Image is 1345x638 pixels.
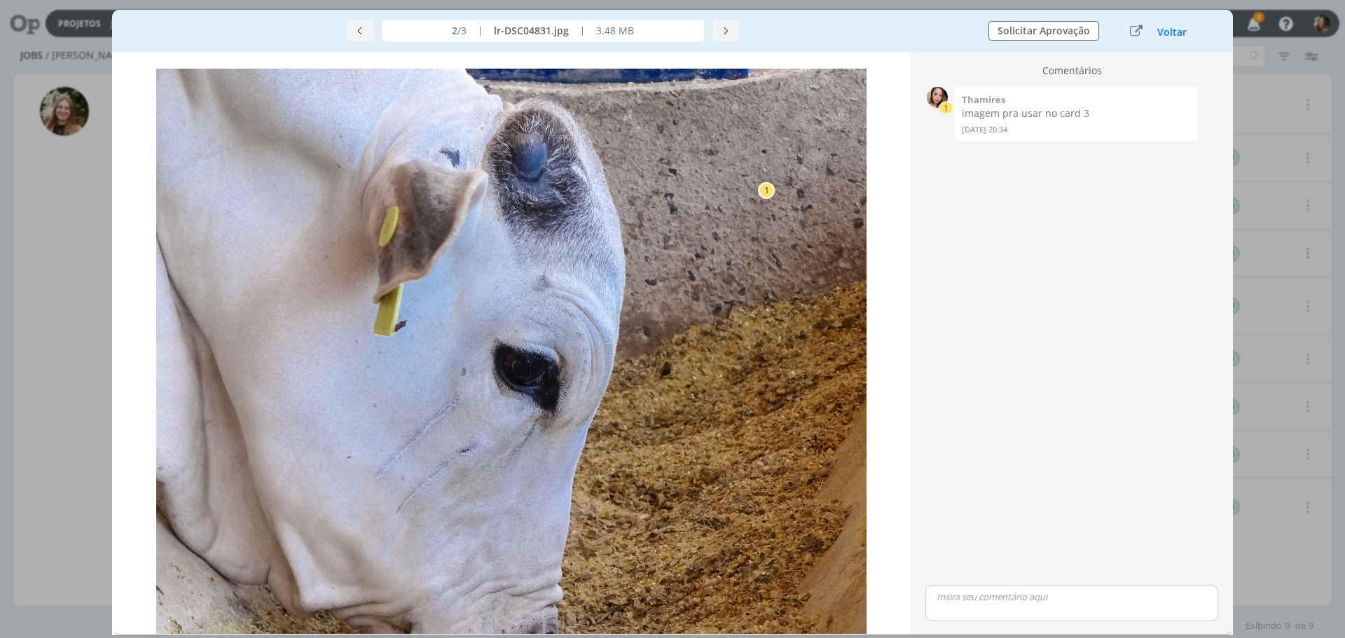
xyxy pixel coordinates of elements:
[112,10,1233,635] div: dialog
[764,184,769,197] div: 1
[927,87,948,108] img: T
[962,107,1192,120] p: imagem pra usar no card 3
[920,63,1224,83] div: Comentários
[939,102,953,114] sup: 1
[962,124,1007,134] span: [DATE] 20:34
[962,93,1005,106] b: Thamires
